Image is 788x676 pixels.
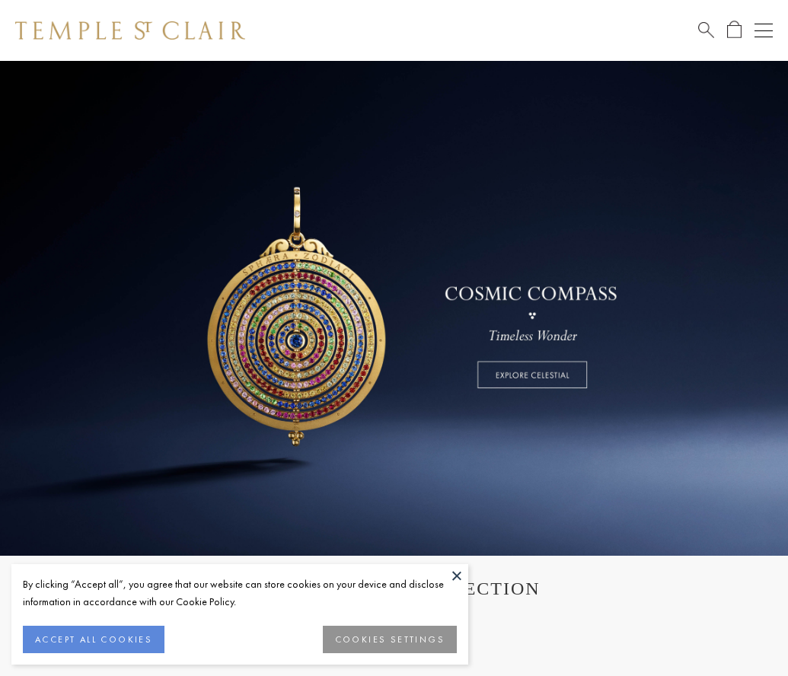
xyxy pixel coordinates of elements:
button: Open navigation [755,21,773,40]
img: Temple St. Clair [15,21,245,40]
div: By clicking “Accept all”, you agree that our website can store cookies on your device and disclos... [23,576,457,611]
a: Search [698,21,714,40]
button: COOKIES SETTINGS [323,626,457,653]
a: Open Shopping Bag [727,21,742,40]
button: ACCEPT ALL COOKIES [23,626,164,653]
